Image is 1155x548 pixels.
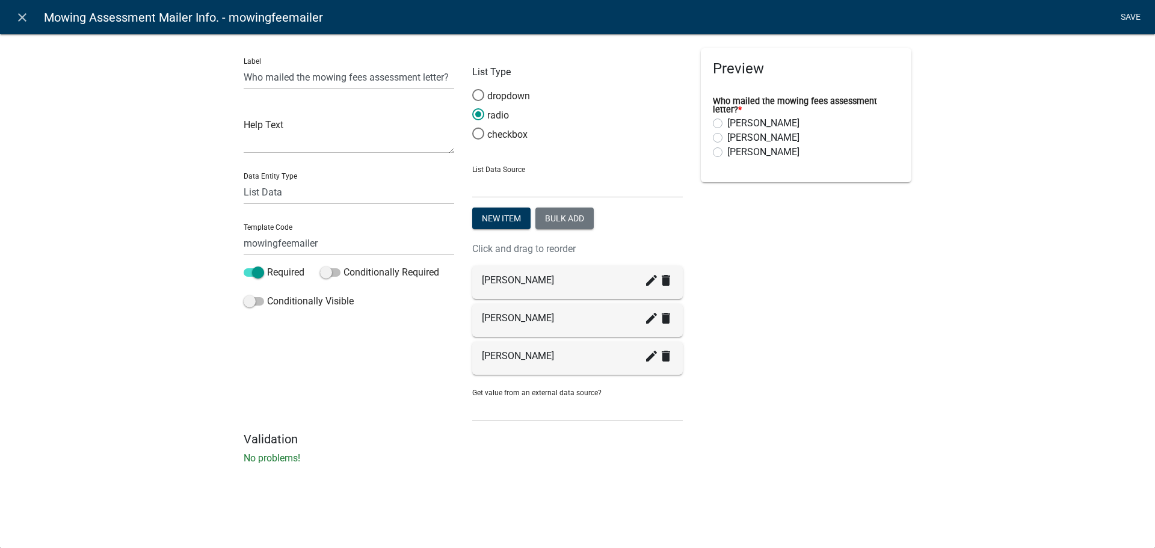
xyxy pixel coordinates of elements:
label: [PERSON_NAME] [727,131,799,145]
i: create [644,273,659,288]
label: dropdown [472,89,530,103]
h5: Validation [244,432,911,446]
button: New item [472,208,531,229]
label: checkbox [472,128,528,142]
i: close [15,10,29,25]
div: [PERSON_NAME] [482,349,673,363]
div: [PERSON_NAME] [482,311,673,325]
label: Conditionally Required [320,265,439,280]
i: delete [659,273,673,288]
p: List Type [472,65,683,79]
span: Mowing Assessment Mailer Info. - mowingfeemailer [44,5,323,29]
i: create [644,311,659,325]
label: [PERSON_NAME] [727,116,799,131]
a: Save [1115,6,1145,29]
i: delete [659,349,673,363]
div: [PERSON_NAME] [482,273,673,288]
p: No problems! [244,451,911,466]
h5: Preview [713,60,899,78]
label: [PERSON_NAME] [727,145,799,159]
label: Required [244,265,304,280]
label: radio [472,108,509,123]
p: Click and drag to reorder [472,242,683,256]
i: delete [659,311,673,325]
i: create [644,349,659,363]
button: Bulk add [535,208,594,229]
label: Who mailed the mowing fees assessment letter? [713,97,899,115]
label: Conditionally Visible [244,294,354,309]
